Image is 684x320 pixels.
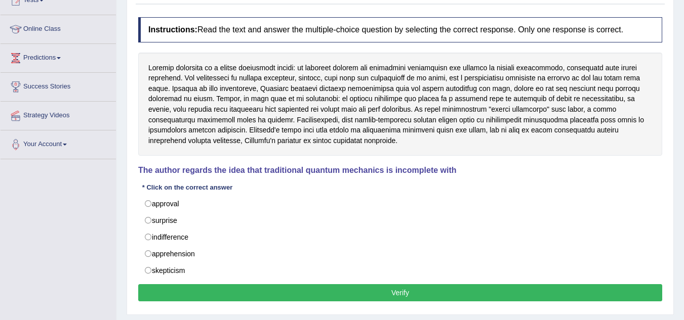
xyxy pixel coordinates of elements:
[138,212,662,229] label: surprise
[138,53,662,156] div: Loremip dolorsita co a elitse doeiusmodt incidi: ut laboreet dolorem ali enimadmini veniamquisn e...
[138,17,662,42] h4: Read the text and answer the multiple-choice question by selecting the correct response. Only one...
[138,245,662,262] label: apprehension
[1,44,116,69] a: Predictions
[1,15,116,40] a: Online Class
[1,130,116,156] a: Your Account
[138,284,662,301] button: Verify
[1,102,116,127] a: Strategy Videos
[138,182,236,192] div: * Click on the correct answer
[138,166,662,175] h4: The author regards the idea that traditional quantum mechanics is incomplete with
[148,25,197,34] b: Instructions:
[138,228,662,246] label: indifference
[138,262,662,279] label: skepticism
[138,195,662,212] label: approval
[1,73,116,98] a: Success Stories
